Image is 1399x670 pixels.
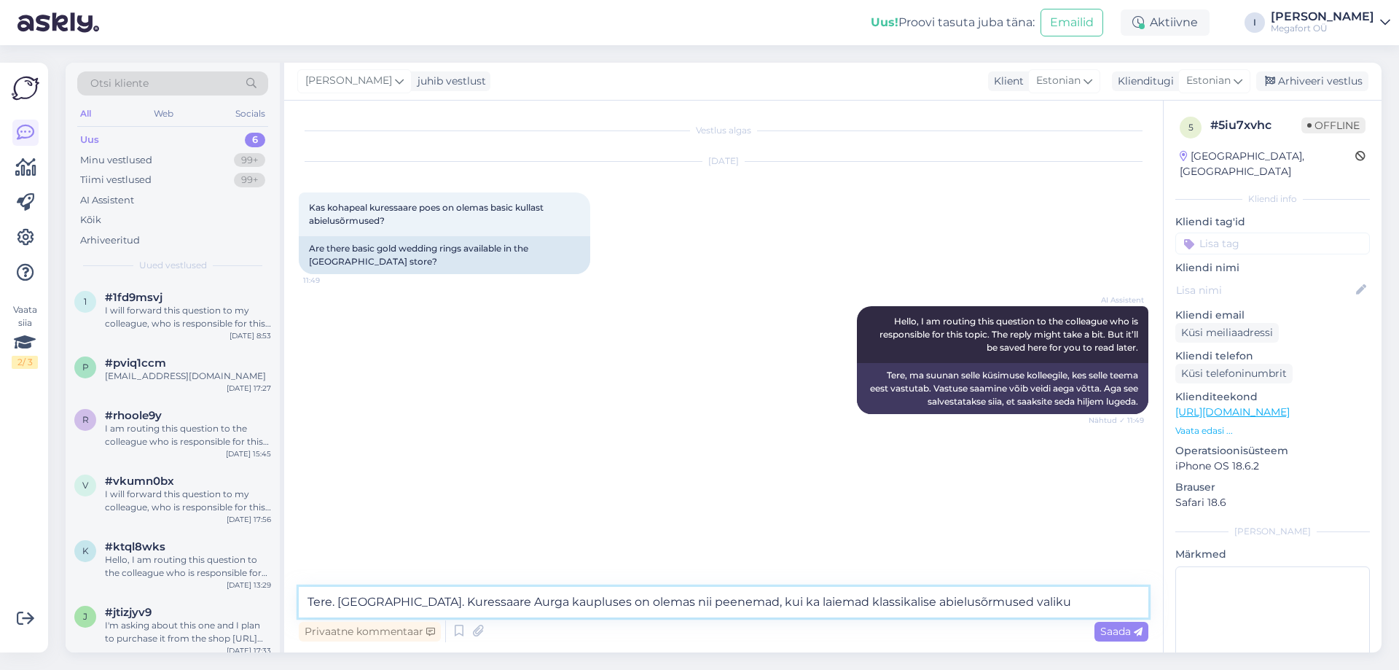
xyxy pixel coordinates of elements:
span: j [83,611,87,622]
p: Operatsioonisüsteem [1175,443,1370,459]
span: Estonian [1036,73,1081,89]
div: I [1245,12,1265,33]
span: #1fd9msvj [105,291,162,304]
p: Kliendi tag'id [1175,214,1370,230]
div: 6 [245,133,265,147]
div: Arhiveeri vestlus [1256,71,1368,91]
span: Hello, I am routing this question to the colleague who is responsible for this topic. The reply m... [879,316,1140,353]
div: I will forward this question to my colleague, who is responsible for this. The reply will be here... [105,488,271,514]
div: Are there basic gold wedding rings available in the [GEOGRAPHIC_DATA] store? [299,236,590,274]
span: AI Assistent [1089,295,1144,305]
div: I am routing this question to the colleague who is responsible for this topic. The reply might ta... [105,422,271,448]
span: Kas kohapeal kuressaare poes on olemas basic kullast abielusõrmused? [309,202,546,226]
span: Uued vestlused [139,259,207,272]
div: Küsi meiliaadressi [1175,323,1279,343]
textarea: Tere. [GEOGRAPHIC_DATA]. Kuressaare Aurga kaupluses on olemas nii peenemad, kui ka laiemad klassi... [299,587,1148,618]
p: Kliendi email [1175,308,1370,323]
div: Uus [80,133,99,147]
div: [DATE] 15:45 [226,448,271,459]
div: [PERSON_NAME] [1175,525,1370,538]
div: 99+ [234,173,265,187]
span: r [82,414,89,425]
div: Vestlus algas [299,124,1148,137]
div: Socials [232,104,268,123]
span: v [82,480,88,491]
div: Kliendi info [1175,192,1370,206]
div: Hello, I am routing this question to the colleague who is responsible for this topic. The reply m... [105,553,271,580]
p: Kliendi telefon [1175,348,1370,364]
div: [DATE] 8:53 [230,330,271,341]
div: Klient [988,74,1024,89]
div: I'm asking about this one and I plan to purchase it from the shop [URL][DOMAIN_NAME] if it comes ... [105,619,271,645]
span: Otsi kliente [90,76,149,91]
div: [GEOGRAPHIC_DATA], [GEOGRAPHIC_DATA] [1180,149,1355,179]
p: Kliendi nimi [1175,260,1370,276]
p: Märkmed [1175,547,1370,562]
span: #jtizjyv9 [105,606,152,619]
span: [PERSON_NAME] [305,73,392,89]
div: [DATE] 17:27 [227,383,271,394]
p: Klienditeekond [1175,389,1370,405]
span: 1 [84,296,87,307]
button: Emailid [1041,9,1103,36]
div: Klienditugi [1112,74,1174,89]
div: [EMAIL_ADDRESS][DOMAIN_NAME] [105,370,271,383]
span: Estonian [1186,73,1231,89]
span: 11:49 [303,275,358,286]
div: 2 / 3 [12,356,38,369]
div: Kõik [80,213,101,227]
span: Nähtud ✓ 11:49 [1089,415,1144,426]
div: Proovi tasuta juba täna: [871,14,1035,31]
p: Brauser [1175,480,1370,495]
p: Safari 18.6 [1175,495,1370,510]
b: Uus! [871,15,898,29]
a: [PERSON_NAME]Megafort OÜ [1271,11,1390,34]
img: Askly Logo [12,74,39,102]
span: Saada [1100,625,1143,638]
span: #rhoole9y [105,409,162,422]
span: #ktql8wks [105,540,165,553]
div: Tere, ma suunan selle küsimuse kolleegile, kes selle teema eest vastutab. Vastuse saamine võib ve... [857,363,1148,414]
div: Web [151,104,176,123]
div: Tiimi vestlused [80,173,152,187]
div: Privaatne kommentaar [299,622,441,642]
input: Lisa nimi [1176,282,1353,298]
div: Aktiivne [1121,9,1210,36]
span: #pviq1ccm [105,357,166,370]
a: [URL][DOMAIN_NAME] [1175,405,1290,418]
p: iPhone OS 18.6.2 [1175,459,1370,474]
div: [DATE] 17:56 [227,514,271,525]
div: Arhiveeritud [80,233,140,248]
span: k [82,545,89,556]
div: Minu vestlused [80,153,152,168]
div: juhib vestlust [412,74,486,89]
div: 99+ [234,153,265,168]
div: Küsi telefoninumbrit [1175,364,1293,383]
div: [DATE] [299,155,1148,168]
div: Vaata siia [12,303,38,369]
p: Vaata edasi ... [1175,424,1370,437]
span: #vkumn0bx [105,475,174,488]
span: 5 [1188,122,1194,133]
div: [DATE] 13:29 [227,580,271,591]
div: AI Assistent [80,193,134,208]
div: I will forward this question to my colleague, who is responsible for this. The reply will be here... [105,304,271,330]
span: Offline [1301,117,1365,133]
div: All [77,104,94,123]
div: [DATE] 17:33 [227,645,271,656]
div: [PERSON_NAME] [1271,11,1374,23]
span: p [82,362,89,373]
input: Lisa tag [1175,233,1370,254]
div: # 5iu7xvhc [1210,117,1301,134]
div: Megafort OÜ [1271,23,1374,34]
